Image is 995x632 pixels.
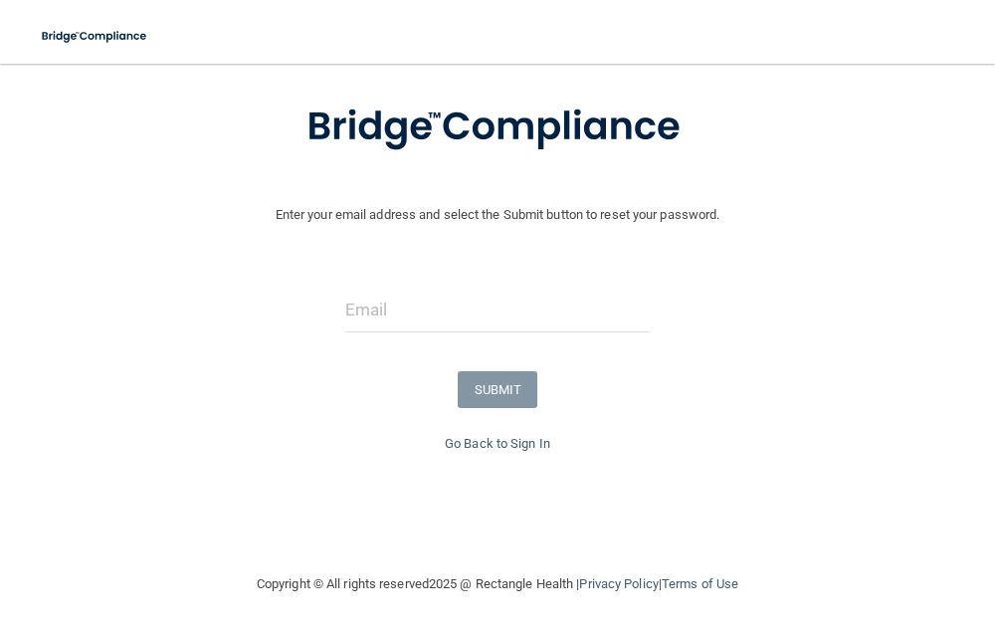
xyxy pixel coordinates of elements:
[30,16,160,57] img: bridge_compliance_login_screen.278c3ca4.svg
[458,371,538,408] button: SUBMIT
[345,288,651,332] input: Email
[651,491,971,570] iframe: Drift Widget Chat Controller
[266,76,729,179] img: bridge_compliance_login_screen.278c3ca4.svg
[662,576,738,591] a: Terms of Use
[445,436,550,451] a: Go Back to Sign In
[579,576,658,591] a: Privacy Policy
[134,552,861,616] div: Copyright © All rights reserved 2025 @ Rectangle Health | |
